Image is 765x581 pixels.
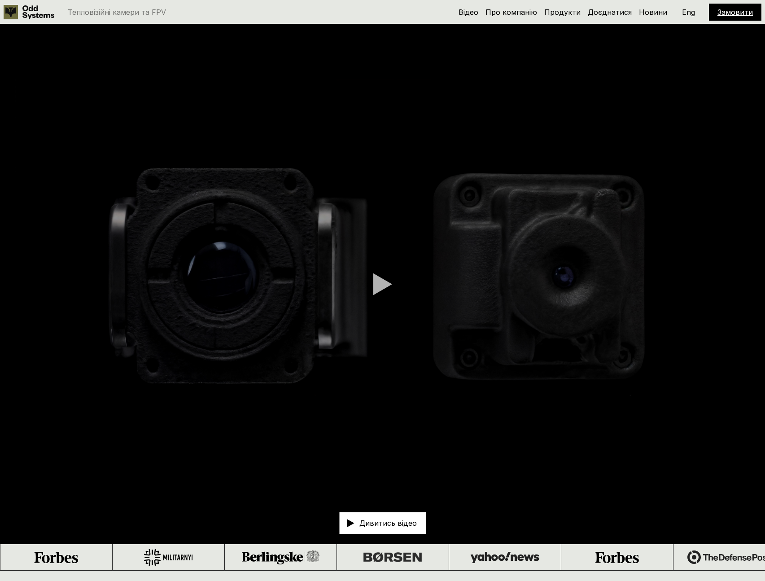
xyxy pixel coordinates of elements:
a: Продукти [544,8,581,17]
a: Замовити [717,8,753,17]
p: Дивитись відео [359,519,417,527]
p: Eng [682,9,695,16]
p: Тепловізійні камери та FPV [68,9,166,16]
a: Новини [639,8,667,17]
a: Про компанію [485,8,537,17]
a: Доєднатися [588,8,632,17]
a: Відео [459,8,478,17]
